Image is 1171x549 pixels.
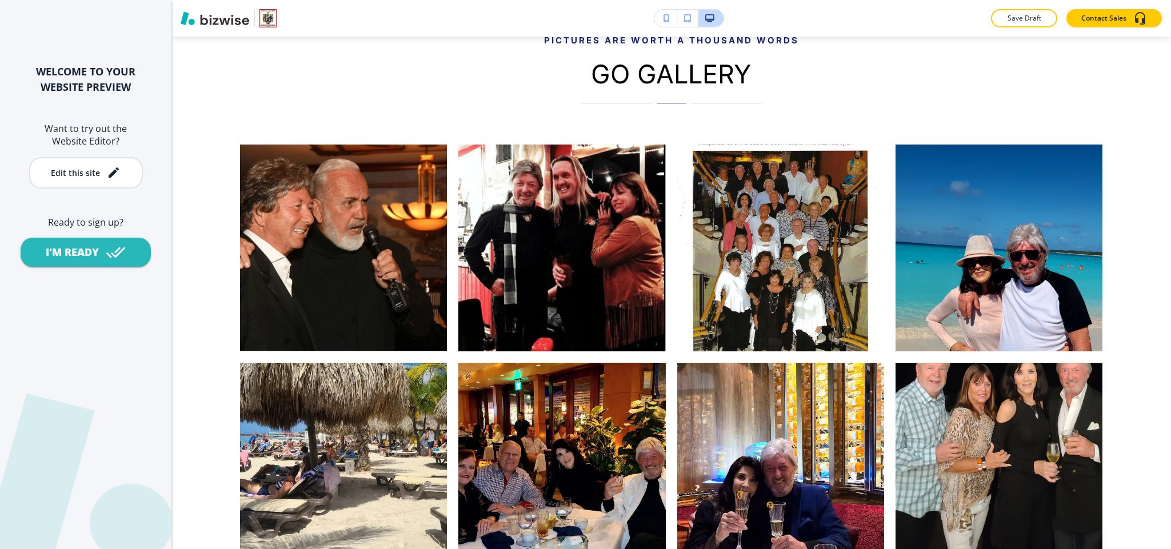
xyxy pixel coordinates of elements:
[29,157,143,189] button: Edit this site
[1081,13,1126,23] p: Contact Sales
[544,59,799,89] h3: GO GALLERY
[18,64,153,95] h2: WELCOME TO YOUR WEBSITE PREVIEW
[1006,13,1042,23] p: Save Draft
[991,9,1057,27] button: Save Draft
[544,34,799,47] p: PICTURES ARE WORTH A THOUSAND WORDS
[259,9,277,27] img: Your Logo
[18,122,153,148] h6: Want to try out the Website Editor?
[181,11,249,25] img: Bizwise Logo
[46,245,99,259] div: I'M READY
[21,238,151,267] button: I'M READY
[18,216,153,229] h6: Ready to sign up?
[1066,9,1162,27] button: Contact Sales
[51,169,100,177] div: Edit this site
